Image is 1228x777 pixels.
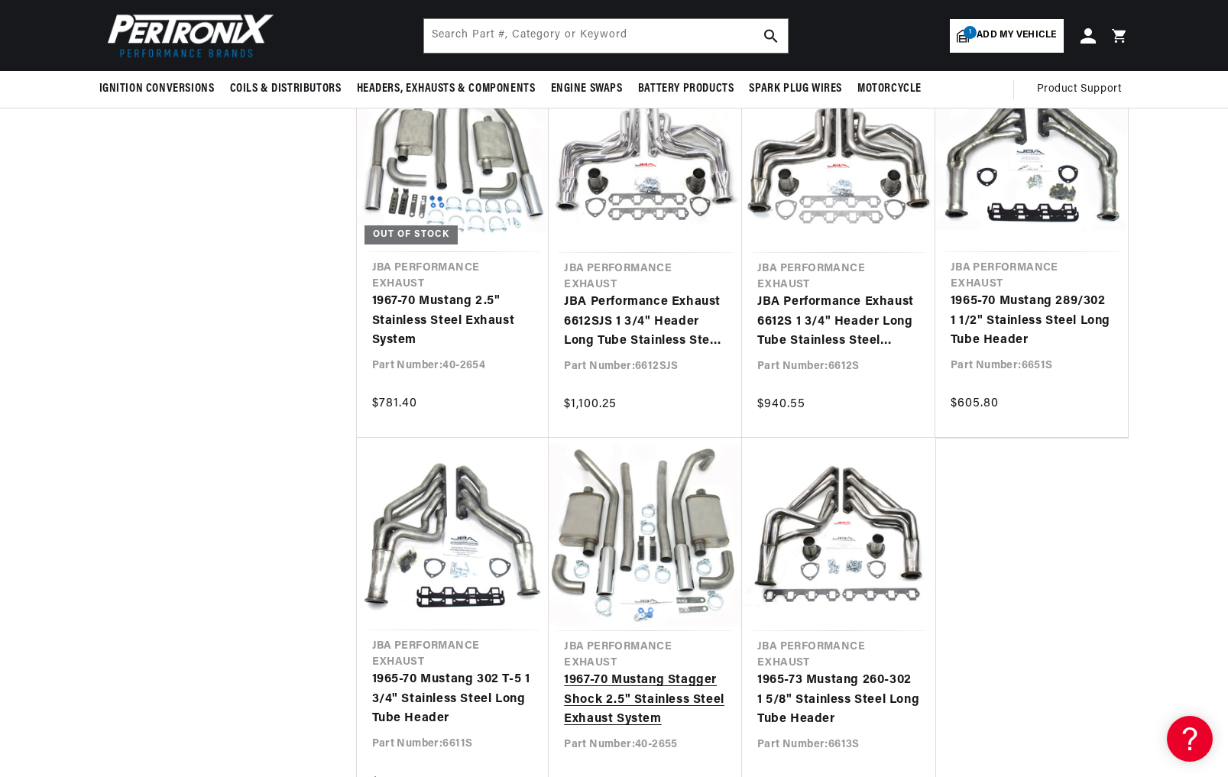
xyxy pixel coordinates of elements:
a: 1965-70 Mustang 302 T-5 1 3/4" Stainless Steel Long Tube Header [372,670,534,729]
span: Spark Plug Wires [749,81,842,97]
summary: Spark Plug Wires [741,71,850,107]
a: 1965-73 Mustang 260-302 1 5/8" Stainless Steel Long Tube Header [757,671,920,730]
span: Ignition Conversions [99,81,215,97]
a: 1965-70 Mustang 289/302 1 1/2" Stainless Steel Long Tube Header [951,292,1113,351]
summary: Battery Products [630,71,742,107]
summary: Headers, Exhausts & Components [349,71,543,107]
a: JBA Performance Exhaust 6612S 1 3/4" Header Long Tube Stainless Steel Mustang 64-73 Cougar 67-68 ... [757,293,920,351]
img: Pertronix [99,9,275,62]
span: Engine Swaps [551,81,623,97]
span: Headers, Exhausts & Components [357,81,536,97]
a: 1Add my vehicle [950,19,1063,53]
span: Coils & Distributors [230,81,342,97]
summary: Coils & Distributors [222,71,349,107]
span: Motorcycle [857,81,922,97]
summary: Product Support [1037,71,1129,108]
input: Search Part #, Category or Keyword [424,19,788,53]
span: Product Support [1037,81,1122,98]
span: Battery Products [638,81,734,97]
button: search button [754,19,788,53]
a: JBA Performance Exhaust 6612SJS 1 3/4" Header Long Tube Stainless Steel Mustang 64-73 Cougar 67-6... [564,293,727,351]
summary: Ignition Conversions [99,71,222,107]
span: Add my vehicle [977,28,1056,43]
a: 1967-70 Mustang 2.5" Stainless Steel Exhaust System [372,292,534,351]
a: 1967-70 Mustang Stagger Shock 2.5" Stainless Steel Exhaust System [564,671,727,730]
summary: Engine Swaps [543,71,630,107]
summary: Motorcycle [850,71,929,107]
span: 1 [964,26,977,39]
